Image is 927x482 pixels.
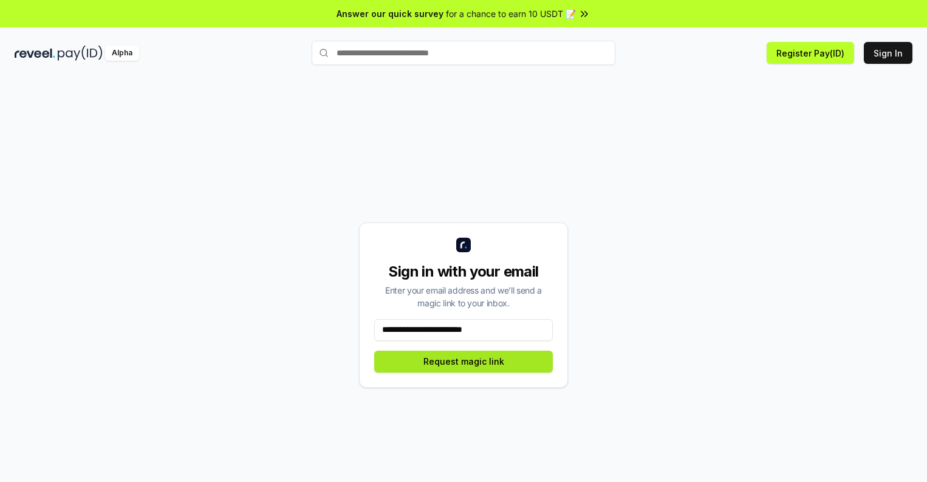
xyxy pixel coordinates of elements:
button: Request magic link [374,351,553,373]
span: Answer our quick survey [337,7,443,20]
img: pay_id [58,46,103,61]
span: for a chance to earn 10 USDT 📝 [446,7,576,20]
img: logo_small [456,238,471,252]
div: Alpha [105,46,139,61]
div: Enter your email address and we’ll send a magic link to your inbox. [374,284,553,309]
button: Sign In [864,42,912,64]
img: reveel_dark [15,46,55,61]
button: Register Pay(ID) [767,42,854,64]
div: Sign in with your email [374,262,553,281]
